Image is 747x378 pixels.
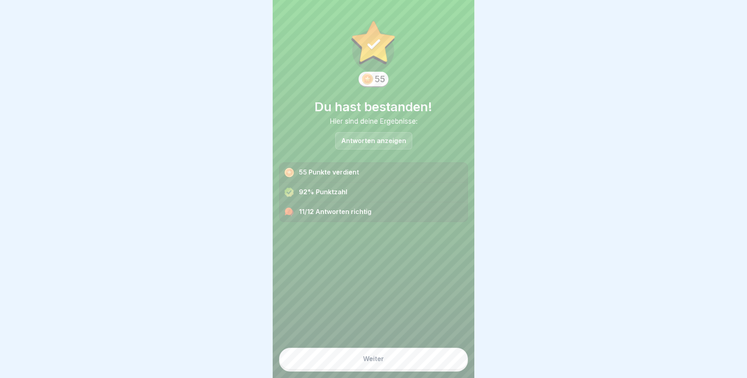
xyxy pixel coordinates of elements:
[280,202,467,222] div: 11/12 Antworten richtig
[279,99,468,114] h1: Du hast bestanden!
[341,137,406,144] p: Antworten anzeigen
[280,163,467,183] div: 55 Punkte verdient
[375,74,385,84] div: 55
[280,183,467,202] div: 92% Punktzahl
[279,117,468,125] div: Hier sind deine Ergebnisse:
[279,348,468,370] button: Weiter
[363,355,384,362] div: Weiter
